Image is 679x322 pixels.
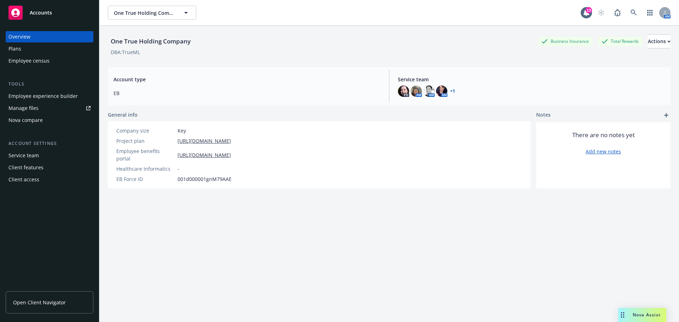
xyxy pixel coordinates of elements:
div: EB Force ID [116,175,175,183]
div: DBA: TrueML [111,48,140,56]
div: Total Rewards [598,37,642,46]
a: Switch app [643,6,657,20]
a: Nova compare [6,115,93,126]
a: Accounts [6,3,93,23]
div: Tools [6,81,93,88]
span: EB [114,89,381,97]
div: Service team [8,150,39,161]
div: Project plan [116,137,175,145]
div: One True Holding Company [108,37,193,46]
div: Employee benefits portal [116,147,175,162]
a: Manage files [6,103,93,114]
a: Search [627,6,641,20]
div: Employee census [8,55,50,66]
div: Manage files [8,103,39,114]
a: [URL][DOMAIN_NAME] [178,151,231,159]
div: 13 [586,7,592,13]
div: Company size [116,127,175,134]
a: Overview [6,31,93,42]
a: Employee experience builder [6,90,93,102]
div: Overview [8,31,30,42]
a: +1 [450,89,455,93]
a: Add new notes [586,148,621,155]
a: add [662,111,671,119]
img: photo [436,86,447,97]
button: One True Holding Company [108,6,196,20]
button: Actions [648,34,671,48]
span: 001d000001gnM79AAE [178,175,232,183]
div: Employee experience builder [8,90,78,102]
a: Employee census [6,55,93,66]
span: Nova Assist [633,312,661,318]
span: Service team [398,76,665,83]
img: photo [398,86,409,97]
div: Plans [8,43,21,54]
a: Client features [6,162,93,173]
div: Client features [8,162,43,173]
a: Report a Bug [610,6,625,20]
div: Drag to move [618,308,627,322]
span: One True Holding Company [114,9,175,17]
span: - [178,165,179,172]
button: Nova Assist [618,308,666,322]
a: Plans [6,43,93,54]
span: Accounts [30,10,52,16]
img: photo [411,86,422,97]
div: Account settings [6,140,93,147]
a: Service team [6,150,93,161]
a: Client access [6,174,93,185]
span: Open Client Navigator [13,299,66,306]
span: General info [108,111,138,118]
div: Nova compare [8,115,43,126]
div: Business Insurance [538,37,592,46]
a: Start snowing [594,6,608,20]
div: Actions [648,35,671,48]
span: There are no notes yet [572,131,635,139]
div: Healthcare Informatics [116,165,175,172]
span: Account type [114,76,381,83]
span: Key [178,127,186,134]
span: Notes [536,111,551,119]
img: photo [423,86,435,97]
div: Client access [8,174,39,185]
a: [URL][DOMAIN_NAME] [178,137,231,145]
